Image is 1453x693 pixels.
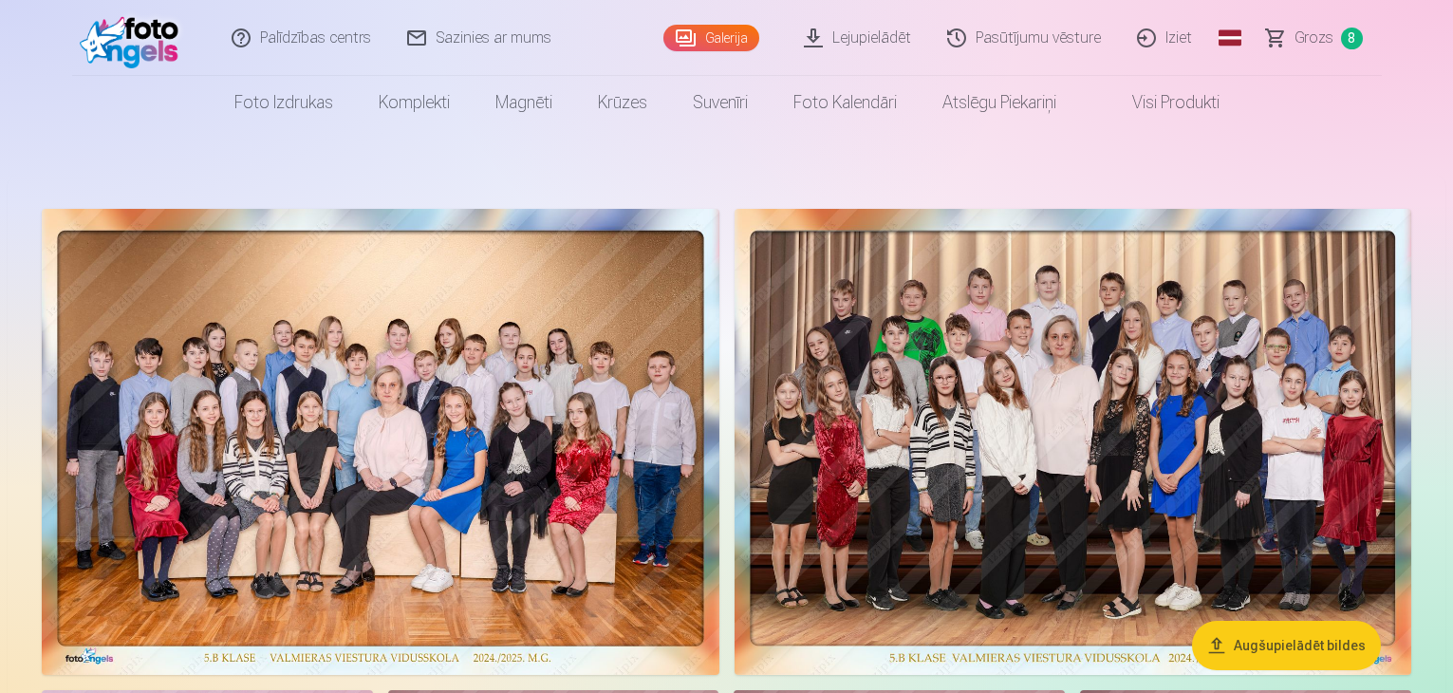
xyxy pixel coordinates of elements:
[80,8,189,68] img: /fa1
[1079,76,1242,129] a: Visi produkti
[663,25,759,51] a: Galerija
[212,76,356,129] a: Foto izdrukas
[771,76,920,129] a: Foto kalendāri
[473,76,575,129] a: Magnēti
[1192,621,1381,670] button: Augšupielādēt bildes
[920,76,1079,129] a: Atslēgu piekariņi
[670,76,771,129] a: Suvenīri
[1341,28,1363,49] span: 8
[1295,27,1333,49] span: Grozs
[356,76,473,129] a: Komplekti
[575,76,670,129] a: Krūzes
